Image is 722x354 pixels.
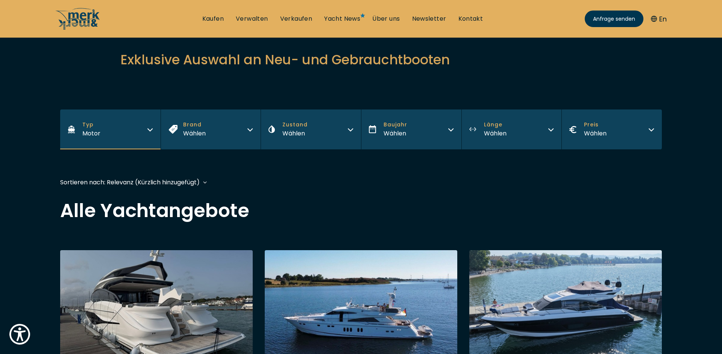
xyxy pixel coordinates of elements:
a: Über uns [372,15,400,23]
a: Verwalten [236,15,268,23]
div: Wählen [584,129,607,138]
a: Newsletter [412,15,446,23]
button: BrandWählen [161,109,261,149]
h2: Exklusive Auswahl an Neu- und Gebrauchtbooten [120,50,602,69]
span: Anfrage senden [593,15,635,23]
span: Brand [183,121,206,129]
button: Show Accessibility Preferences [8,322,32,346]
span: Zustand [282,121,308,129]
span: Motor [82,129,100,138]
button: TypMotor [60,109,161,149]
a: Verkaufen [280,15,312,23]
a: Kontakt [458,15,483,23]
div: Wählen [484,129,507,138]
span: Baujahr [384,121,407,129]
div: Sortieren nach: Relevanz (Kürzlich hinzugefügt) [60,178,200,187]
button: PreisWählen [561,109,662,149]
a: Yacht News [324,15,360,23]
button: En [651,14,667,24]
button: LängeWählen [461,109,562,149]
div: Wählen [183,129,206,138]
span: Länge [484,121,507,129]
span: Preis [584,121,607,129]
button: BaujahrWählen [361,109,461,149]
button: ZustandWählen [261,109,361,149]
a: Anfrage senden [585,11,643,27]
h2: Alle Yachtangebote [60,201,662,220]
a: Kaufen [202,15,224,23]
div: Wählen [384,129,407,138]
div: Wählen [282,129,308,138]
span: Typ [82,121,100,129]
